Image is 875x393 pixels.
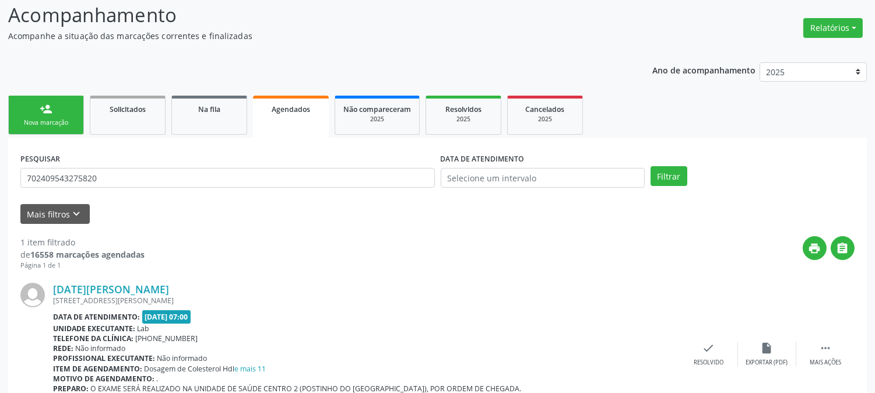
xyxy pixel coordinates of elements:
span: Não compareceram [343,104,411,114]
div: [STREET_ADDRESS][PERSON_NAME] [53,296,680,306]
button: Relatórios [803,18,863,38]
div: person_add [40,103,52,115]
i:  [837,242,849,255]
i:  [819,342,832,355]
a: e mais 11 [235,364,266,374]
span: Lab [138,324,150,334]
button: Mais filtroskeyboard_arrow_down [20,204,90,224]
div: Mais ações [810,359,841,367]
span: [DATE] 07:00 [142,310,191,324]
input: Nome, CNS [20,168,435,188]
label: DATA DE ATENDIMENTO [441,150,525,168]
div: 2025 [343,115,411,124]
i: keyboard_arrow_down [71,208,83,220]
input: Selecione um intervalo [441,168,645,188]
a: [DATE][PERSON_NAME] [53,283,169,296]
span: . [157,374,159,384]
div: Exportar (PDF) [746,359,788,367]
button:  [831,236,855,260]
span: Agendados [272,104,310,114]
span: Na fila [198,104,220,114]
b: Motivo de agendamento: [53,374,154,384]
div: de [20,248,145,261]
img: img [20,283,45,307]
label: PESQUISAR [20,150,60,168]
span: Não informado [157,353,208,363]
b: Item de agendamento: [53,364,142,374]
span: Cancelados [526,104,565,114]
p: Acompanhamento [8,1,609,30]
button: print [803,236,827,260]
span: Dosagem de Colesterol Hdl [145,364,266,374]
b: Data de atendimento: [53,312,140,322]
b: Rede: [53,343,73,353]
i: check [702,342,715,355]
div: Nova marcação [17,118,75,127]
p: Acompanhe a situação das marcações correntes e finalizadas [8,30,609,42]
b: Telefone da clínica: [53,334,133,343]
div: Página 1 de 1 [20,261,145,271]
p: Ano de acompanhamento [652,62,755,77]
b: Profissional executante: [53,353,155,363]
span: Não informado [76,343,126,353]
button: Filtrar [651,166,687,186]
span: Resolvidos [445,104,482,114]
span: Solicitados [110,104,146,114]
i: insert_drive_file [761,342,774,355]
b: Unidade executante: [53,324,135,334]
i: print [809,242,821,255]
div: Resolvido [694,359,723,367]
strong: 16558 marcações agendadas [30,249,145,260]
div: 1 item filtrado [20,236,145,248]
div: 2025 [434,115,493,124]
div: 2025 [516,115,574,124]
span: [PHONE_NUMBER] [136,334,198,343]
